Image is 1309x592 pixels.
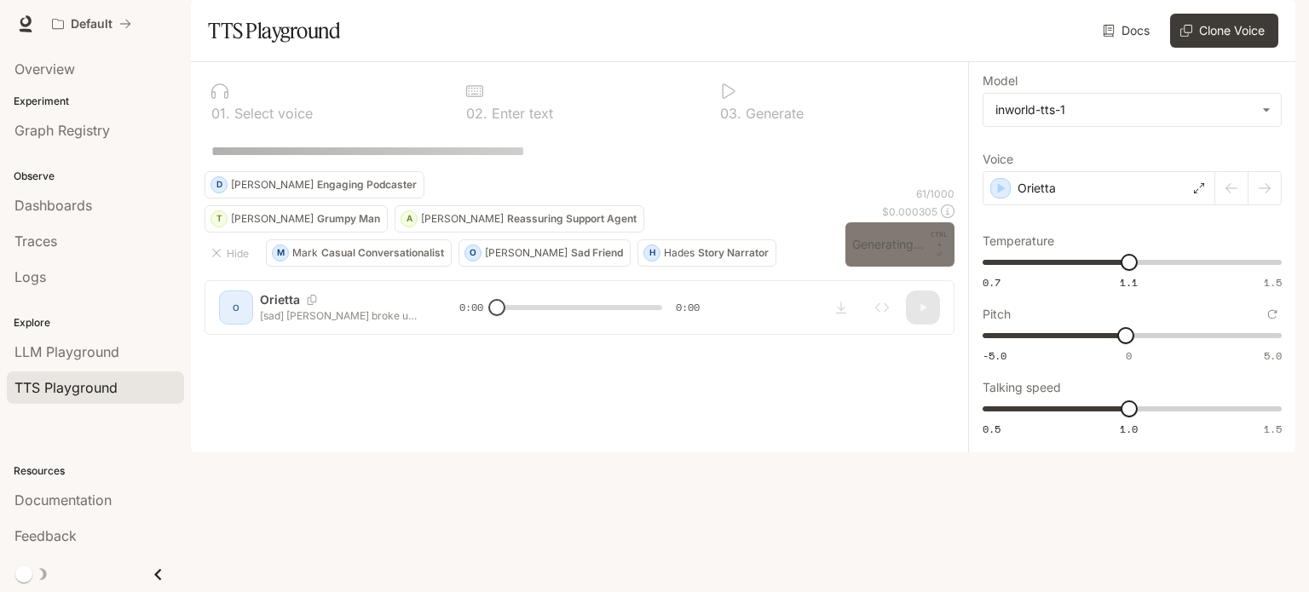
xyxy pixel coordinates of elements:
p: Voice [983,153,1013,165]
p: [PERSON_NAME] [231,214,314,224]
p: Model [983,75,1018,87]
p: Default [71,17,112,32]
div: H [644,239,660,267]
p: 61 / 1000 [916,187,954,201]
button: All workspaces [44,7,139,41]
p: Casual Conversationalist [321,248,444,258]
h1: TTS Playground [208,14,340,48]
p: Engaging Podcaster [317,180,417,190]
p: [PERSON_NAME] [421,214,504,224]
span: 0.5 [983,422,1000,436]
p: Temperature [983,235,1054,247]
button: D[PERSON_NAME]Engaging Podcaster [205,171,424,198]
p: Mark [292,248,318,258]
p: Sad Friend [571,248,623,258]
p: Select voice [230,106,313,120]
button: MMarkCasual Conversationalist [266,239,452,267]
div: M [273,239,288,267]
span: 0 [1126,348,1132,363]
p: [PERSON_NAME] [485,248,568,258]
p: Pitch [983,308,1011,320]
p: 0 1 . [211,106,230,120]
button: O[PERSON_NAME]Sad Friend [458,239,631,267]
a: Docs [1099,14,1156,48]
div: O [465,239,481,267]
button: Clone Voice [1170,14,1278,48]
span: 5.0 [1264,348,1282,363]
button: HHadesStory Narrator [637,239,776,267]
p: [PERSON_NAME] [231,180,314,190]
button: A[PERSON_NAME]Reassuring Support Agent [395,205,644,233]
p: 0 2 . [466,106,487,120]
div: T [211,205,227,233]
div: inworld-tts-1 [995,101,1254,118]
span: 1.5 [1264,275,1282,290]
div: A [401,205,417,233]
p: Story Narrator [698,248,769,258]
p: Orietta [1018,180,1056,197]
p: $ 0.000305 [882,204,937,219]
span: 0.7 [983,275,1000,290]
button: T[PERSON_NAME]Grumpy Man [205,205,388,233]
p: Talking speed [983,382,1061,394]
div: inworld-tts-1 [983,94,1281,126]
span: -5.0 [983,348,1006,363]
button: Hide [205,239,259,267]
p: Grumpy Man [317,214,380,224]
p: Reassuring Support Agent [507,214,637,224]
p: Enter text [487,106,553,120]
div: D [211,171,227,198]
span: 1.0 [1120,422,1138,436]
span: 1.1 [1120,275,1138,290]
p: Generate [741,106,804,120]
p: 0 3 . [720,106,741,120]
button: Reset to default [1263,305,1282,324]
span: 1.5 [1264,422,1282,436]
p: Hades [664,248,695,258]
